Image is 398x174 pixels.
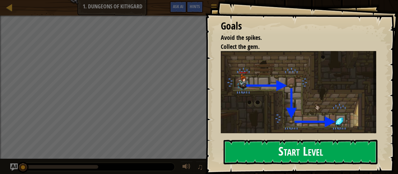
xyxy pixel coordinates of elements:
[173,3,183,9] span: Ask AI
[10,163,18,171] button: Ask AI
[196,161,206,174] button: ♫
[213,33,375,42] li: Avoid the spikes.
[197,162,203,172] span: ♫
[190,3,200,9] span: Hints
[221,19,376,33] div: Goals
[170,1,187,13] button: Ask AI
[224,140,377,164] button: Start Level
[213,42,375,51] li: Collect the gem.
[221,42,260,51] span: Collect the gem.
[221,33,262,42] span: Avoid the spikes.
[221,51,381,133] img: Dungeons of kithgard
[180,161,193,174] button: Adjust volume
